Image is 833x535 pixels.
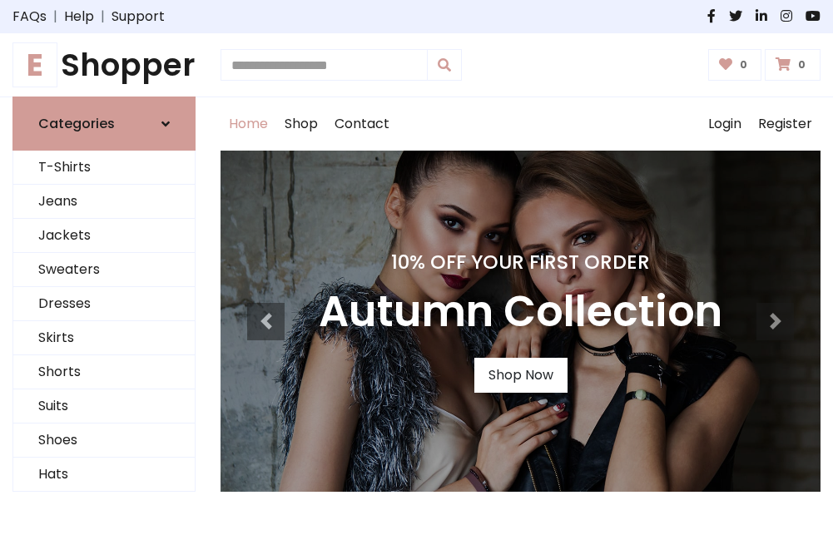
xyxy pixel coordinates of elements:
[319,287,722,338] h3: Autumn Collection
[326,97,398,151] a: Contact
[708,49,762,81] a: 0
[13,389,195,424] a: Suits
[13,355,195,389] a: Shorts
[700,97,750,151] a: Login
[276,97,326,151] a: Shop
[736,57,751,72] span: 0
[13,253,195,287] a: Sweaters
[13,185,195,219] a: Jeans
[474,358,568,393] a: Shop Now
[221,97,276,151] a: Home
[13,321,195,355] a: Skirts
[750,97,821,151] a: Register
[12,47,196,83] h1: Shopper
[94,7,112,27] span: |
[13,151,195,185] a: T-Shirts
[12,47,196,83] a: EShopper
[13,458,195,492] a: Hats
[38,116,115,131] h6: Categories
[112,7,165,27] a: Support
[13,287,195,321] a: Dresses
[13,424,195,458] a: Shoes
[13,219,195,253] a: Jackets
[12,97,196,151] a: Categories
[64,7,94,27] a: Help
[794,57,810,72] span: 0
[47,7,64,27] span: |
[12,42,57,87] span: E
[12,7,47,27] a: FAQs
[319,250,722,274] h4: 10% Off Your First Order
[765,49,821,81] a: 0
